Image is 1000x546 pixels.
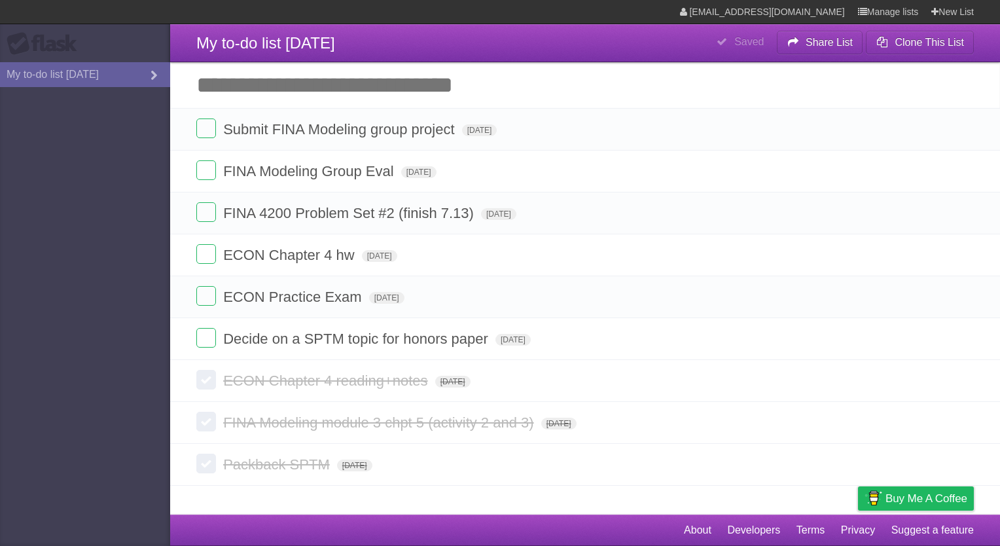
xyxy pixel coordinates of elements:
span: Submit FINA Modeling group project [223,121,457,137]
label: Done [196,412,216,431]
span: [DATE] [435,376,471,388]
a: About [684,518,711,543]
label: Done [196,202,216,222]
b: Clone This List [895,37,964,48]
span: Decide on a SPTM topic for honors paper [223,331,491,347]
span: ECON Chapter 4 hw [223,247,358,263]
button: Share List [777,31,863,54]
label: Done [196,454,216,473]
span: ECON Chapter 4 reading+notes [223,373,431,389]
span: [DATE] [462,124,497,136]
span: Packback SPTM [223,456,333,473]
span: [DATE] [369,292,404,304]
a: Suggest a feature [891,518,974,543]
button: Clone This List [866,31,974,54]
img: Buy me a coffee [865,487,882,509]
span: FINA 4200 Problem Set #2 (finish 7.13) [223,205,477,221]
label: Done [196,328,216,348]
a: Buy me a coffee [858,486,974,511]
span: My to-do list [DATE] [196,34,335,52]
a: Privacy [841,518,875,543]
span: [DATE] [495,334,531,346]
span: [DATE] [401,166,437,178]
label: Done [196,118,216,138]
b: Saved [734,36,764,47]
span: [DATE] [481,208,516,220]
span: FINA Modeling Group Eval [223,163,397,179]
span: [DATE] [337,460,372,471]
span: ECON Practice Exam [223,289,365,305]
span: Buy me a coffee [885,487,967,510]
div: Flask [7,32,85,56]
label: Done [196,244,216,264]
label: Done [196,370,216,390]
span: FINA Modeling module 3 chpt 5 (activity 2 and 3) [223,414,537,431]
b: Share List [806,37,853,48]
a: Terms [796,518,825,543]
a: Developers [727,518,780,543]
label: Done [196,160,216,180]
span: [DATE] [541,418,577,429]
span: [DATE] [362,250,397,262]
label: Done [196,286,216,306]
